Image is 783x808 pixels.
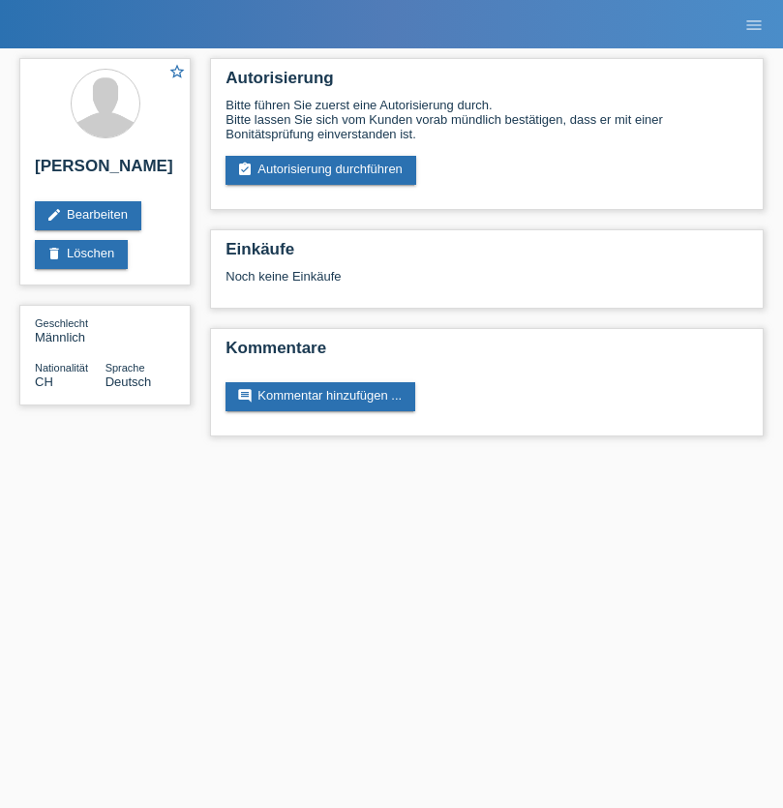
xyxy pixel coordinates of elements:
[35,201,141,230] a: editBearbeiten
[226,269,748,298] div: Noch keine Einkäufe
[226,69,748,98] h2: Autorisierung
[46,246,62,261] i: delete
[237,162,253,177] i: assignment_turned_in
[735,18,773,30] a: menu
[744,15,764,35] i: menu
[168,63,186,80] i: star_border
[168,63,186,83] a: star_border
[226,339,748,368] h2: Kommentare
[35,240,128,269] a: deleteLöschen
[35,157,175,186] h2: [PERSON_NAME]
[226,98,748,141] div: Bitte führen Sie zuerst eine Autorisierung durch. Bitte lassen Sie sich vom Kunden vorab mündlich...
[237,388,253,404] i: comment
[226,382,415,411] a: commentKommentar hinzufügen ...
[35,315,105,344] div: Männlich
[226,240,748,269] h2: Einkäufe
[35,374,53,389] span: Schweiz
[226,156,416,185] a: assignment_turned_inAutorisierung durchführen
[35,317,88,329] span: Geschlecht
[105,362,145,374] span: Sprache
[35,362,88,374] span: Nationalität
[105,374,152,389] span: Deutsch
[46,207,62,223] i: edit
